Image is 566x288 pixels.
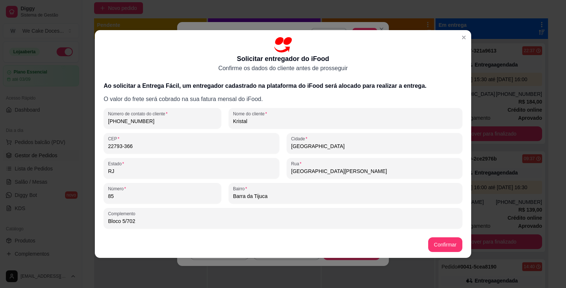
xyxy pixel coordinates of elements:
[218,64,348,73] p: Confirme os dados do cliente antes de prosseguir
[291,168,458,175] input: Rua
[237,54,329,64] p: Solicitar entregador do iFood
[108,118,217,125] input: Número de contato do cliente
[233,118,458,125] input: Nome do cliente
[104,95,462,104] p: O valor do frete será cobrado na sua fatura mensal do iFood.
[108,168,275,175] input: Estado
[291,136,310,142] label: Cidade
[291,143,458,150] input: Cidade
[458,32,470,43] button: Close
[108,143,275,150] input: CEP
[428,237,462,252] button: Confirmar
[108,161,126,167] label: Estado
[233,111,269,117] label: Nome do cliente
[291,161,304,167] label: Rua
[233,192,458,200] input: Bairro
[108,217,458,225] input: Complemento
[108,210,138,217] label: Complemento
[108,186,128,192] label: Número
[108,192,217,200] input: Número
[108,111,170,117] label: Número de contato do cliente
[233,186,250,192] label: Bairro
[108,136,122,142] label: CEP
[104,82,462,90] h3: Ao solicitar a Entrega Fácil, um entregador cadastrado na plataforma do iFood será alocado para r...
